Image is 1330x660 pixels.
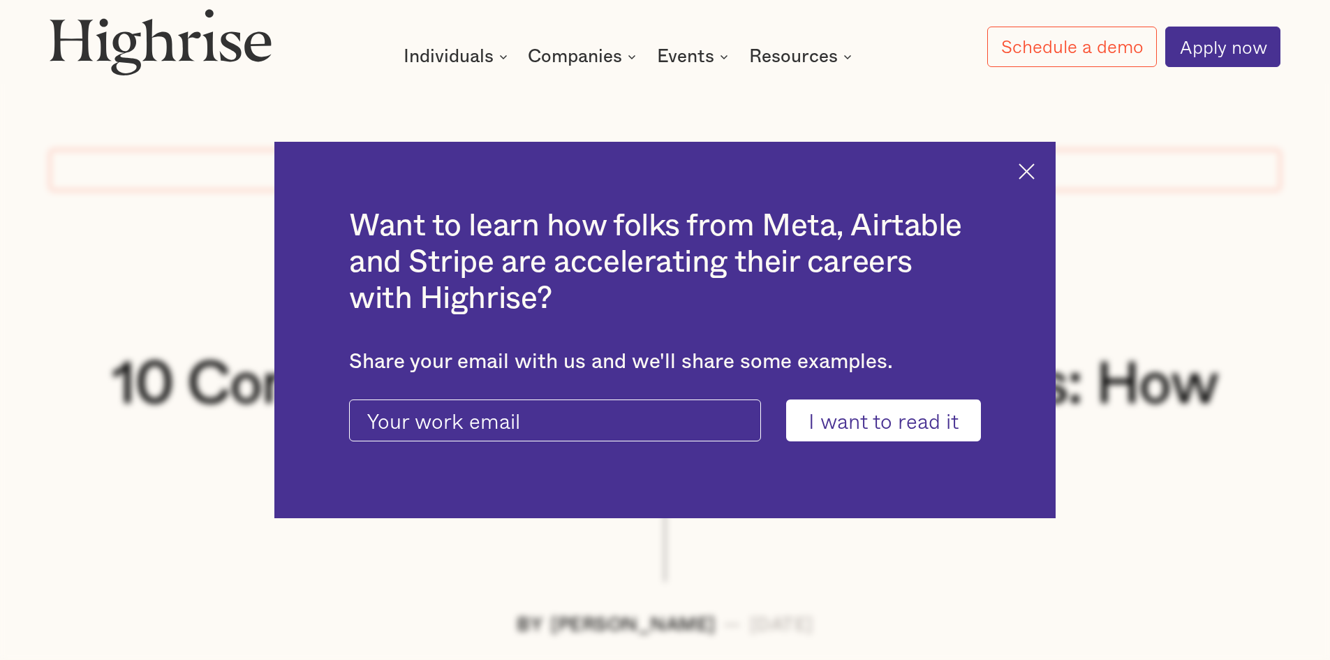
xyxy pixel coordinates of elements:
div: Events [657,48,732,65]
div: Events [657,48,714,65]
input: I want to read it [786,399,981,441]
input: Your work email [349,399,761,441]
div: Companies [528,48,640,65]
div: Resources [749,48,856,65]
div: Resources [749,48,838,65]
a: Schedule a demo [987,27,1158,66]
img: Highrise logo [50,8,272,75]
div: Share your email with us and we'll share some examples. [349,350,981,374]
form: current-ascender-blog-article-modal-form [349,399,981,441]
div: Individuals [404,48,494,65]
img: Cross icon [1019,163,1035,179]
div: Individuals [404,48,512,65]
div: Companies [528,48,622,65]
a: Apply now [1165,27,1280,67]
h2: Want to learn how folks from Meta, Airtable and Stripe are accelerating their careers with Highrise? [349,208,981,316]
